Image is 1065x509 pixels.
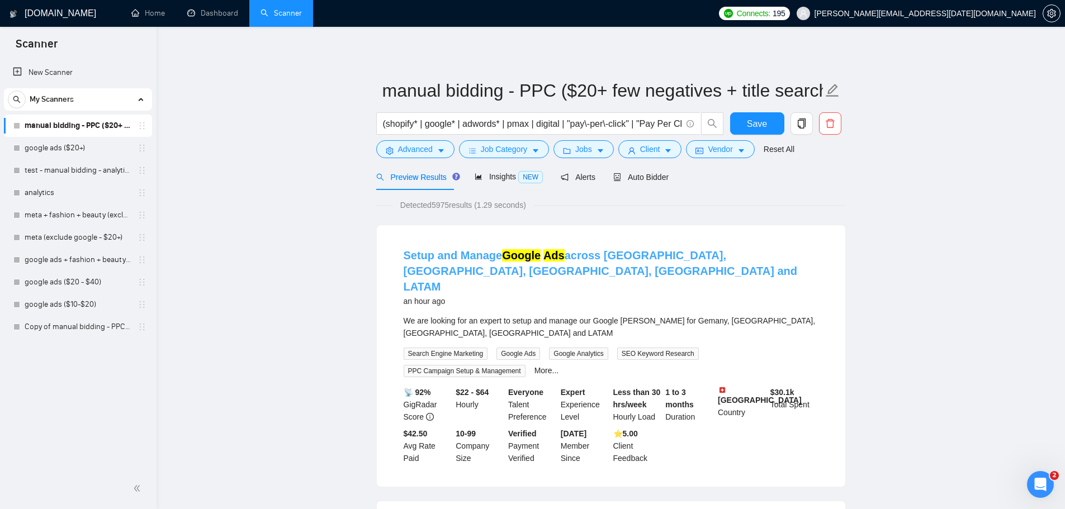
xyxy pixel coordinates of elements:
[459,140,549,158] button: barsJob Categorycaret-down
[404,294,818,308] div: an hour ago
[138,188,146,197] span: holder
[747,117,767,131] span: Save
[404,249,797,293] a: Setup and ManageGoogle Adsacross [GEOGRAPHIC_DATA], [GEOGRAPHIC_DATA], [GEOGRAPHIC_DATA], [GEOGRA...
[376,173,457,182] span: Preview Results
[187,8,238,18] a: dashboardDashboard
[543,249,565,261] mark: Ads
[456,429,476,438] b: 10-99
[613,388,661,409] b: Less than 30 hrs/week
[138,300,146,309] span: holder
[25,137,131,159] a: google ads ($20+)
[468,146,476,155] span: bars
[25,249,131,271] a: google ads + fashion + beauty ($1+)
[791,118,812,129] span: copy
[131,8,165,18] a: homeHome
[628,146,636,155] span: user
[561,388,585,397] b: Expert
[404,429,428,438] b: $42.50
[453,386,506,423] div: Hourly
[496,348,540,360] span: Google Ads
[508,429,537,438] b: Verified
[701,112,723,135] button: search
[475,172,543,181] span: Insights
[613,173,621,181] span: robot
[25,271,131,293] a: google ads ($20 - $40)
[138,144,146,153] span: holder
[563,146,571,155] span: folder
[561,173,569,181] span: notification
[138,211,146,220] span: holder
[138,255,146,264] span: holder
[25,182,131,204] a: analytics
[716,386,768,423] div: Country
[25,115,131,137] a: manual bidding - PPC ($20+ few negatives + title search)
[404,315,818,339] div: We are looking for an expert to setup and manage our Google Ad campaigns for Gemany, Austria, Ita...
[508,388,543,397] b: Everyone
[8,91,26,108] button: search
[618,140,682,158] button: userClientcaret-down
[611,386,664,423] div: Hourly Load
[737,146,745,155] span: caret-down
[737,7,770,20] span: Connects:
[25,159,131,182] a: test - manual bidding - analytics (no negatives)
[768,386,821,423] div: Total Spent
[773,7,785,20] span: 195
[25,226,131,249] a: meta (exclude google - $20+)
[718,386,802,405] b: [GEOGRAPHIC_DATA]
[376,173,384,181] span: search
[687,120,694,127] span: info-circle
[506,427,558,464] div: Payment Verified
[25,293,131,316] a: google ads ($10-$20)
[4,88,152,338] li: My Scanners
[437,146,445,155] span: caret-down
[665,388,694,409] b: 1 to 3 months
[392,199,534,211] span: Detected 5975 results (1.29 seconds)
[404,388,431,397] b: 📡 92%
[613,173,669,182] span: Auto Bidder
[138,166,146,175] span: holder
[1043,9,1061,18] a: setting
[561,173,595,182] span: Alerts
[133,483,144,494] span: double-left
[663,386,716,423] div: Duration
[7,36,67,59] span: Scanner
[770,388,794,397] b: $ 30.1k
[686,140,754,158] button: idcardVendorcaret-down
[730,112,784,135] button: Save
[708,143,732,155] span: Vendor
[558,386,611,423] div: Experience Level
[532,146,539,155] span: caret-down
[718,386,726,394] img: 🇨🇭
[25,316,131,338] a: Copy of manual bidding - PPC ($20+ few negatives + title search)
[398,143,433,155] span: Advanced
[1050,471,1059,480] span: 2
[819,112,841,135] button: delete
[534,366,559,375] a: More...
[561,429,586,438] b: [DATE]
[506,386,558,423] div: Talent Preference
[426,413,434,421] span: info-circle
[401,427,454,464] div: Avg Rate Paid
[481,143,527,155] span: Job Category
[724,9,733,18] img: upwork-logo.png
[138,233,146,242] span: holder
[10,5,17,23] img: logo
[664,146,672,155] span: caret-down
[1027,471,1054,498] iframe: Intercom live chat
[456,388,489,397] b: $22 - $64
[518,171,543,183] span: NEW
[825,83,840,98] span: edit
[138,121,146,130] span: holder
[613,429,638,438] b: ⭐️ 5.00
[820,118,841,129] span: delete
[702,118,723,129] span: search
[617,348,699,360] span: SEO Keyword Research
[1043,9,1060,18] span: setting
[404,348,488,360] span: Search Engine Marketing
[764,143,794,155] a: Reset All
[261,8,302,18] a: searchScanner
[695,146,703,155] span: idcard
[8,96,25,103] span: search
[25,204,131,226] a: meta + fashion + beauty (exclude google - $20+)
[475,173,482,180] span: area-chart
